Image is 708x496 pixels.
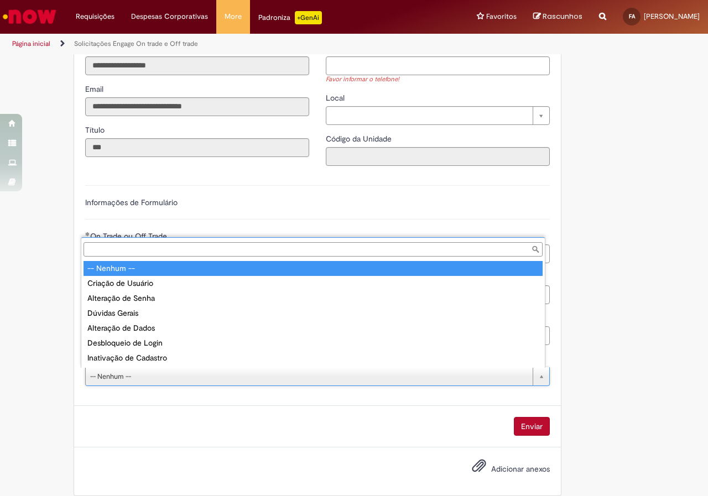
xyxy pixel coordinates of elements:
[84,351,543,366] div: Inativação de Cadastro
[84,261,543,276] div: -- Nenhum --
[84,291,543,306] div: Alteração de Senha
[84,321,543,336] div: Alteração de Dados
[84,336,543,351] div: Desbloqueio de Login
[84,306,543,321] div: Dúvidas Gerais
[84,276,543,291] div: Criação de Usuário
[81,259,545,368] ul: Tipo de solicitação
